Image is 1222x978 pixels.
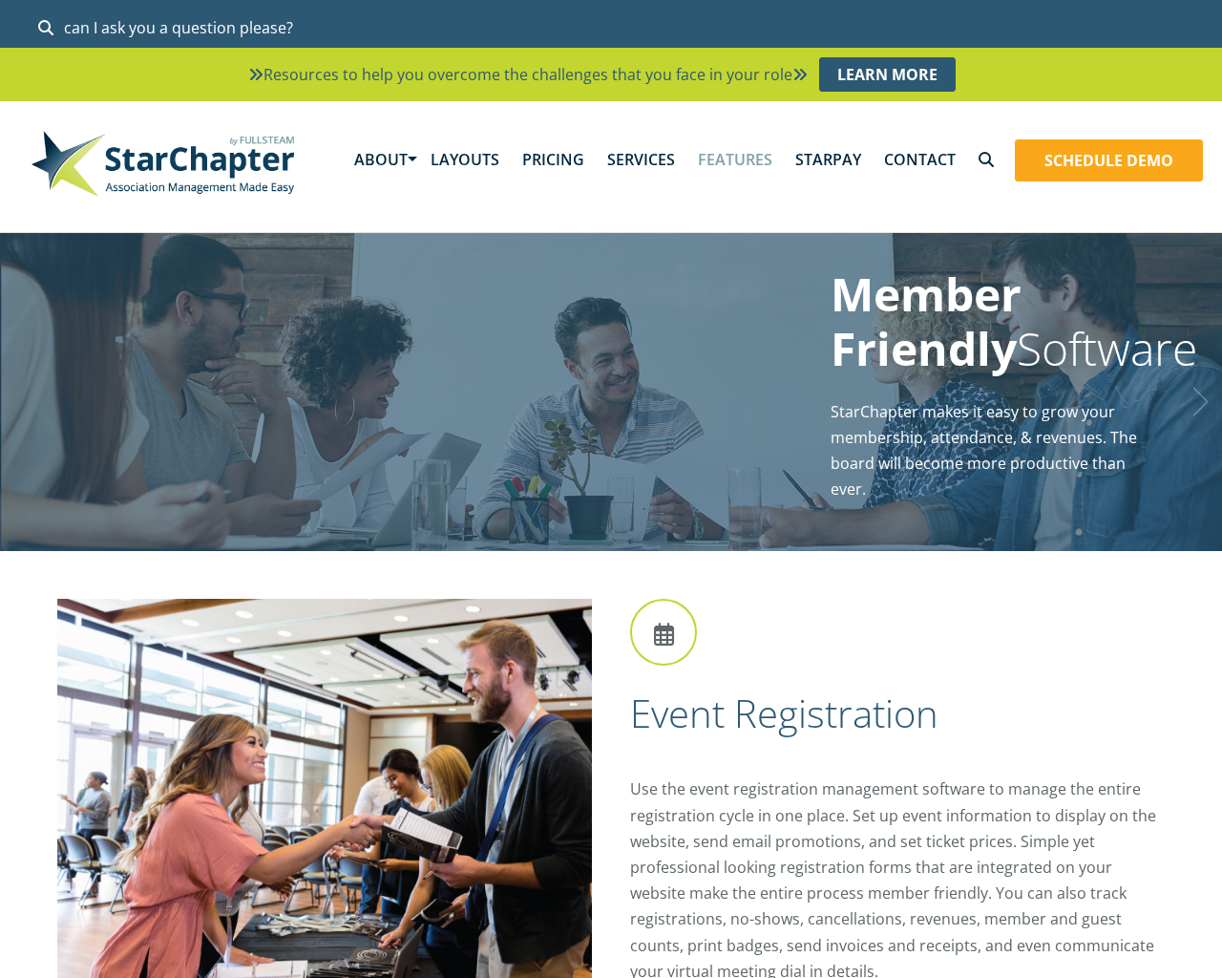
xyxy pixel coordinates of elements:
a: StarPay [784,130,873,189]
a: Schedule Demo [1016,140,1202,181]
a: About [343,130,419,189]
h1: Software [831,266,1165,376]
a: Pricing [511,130,596,189]
a: Learn More [819,57,956,92]
strong: Member Friendly [831,263,1022,380]
li: Resources to help you overcome the challenges that you face in your role [239,57,965,92]
a: Features [686,130,784,189]
a: Services [596,130,686,189]
img: StarChapter-with-Tagline-Main-500.jpg [19,120,305,206]
a: Contact [873,130,967,189]
p: StarChapter makes it easy to grow your membership, attendance, & revenues. The board will become ... [831,399,1165,503]
h2: Event Registration [630,689,1165,738]
a: Layouts [419,130,511,189]
a: Next [1193,373,1222,421]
